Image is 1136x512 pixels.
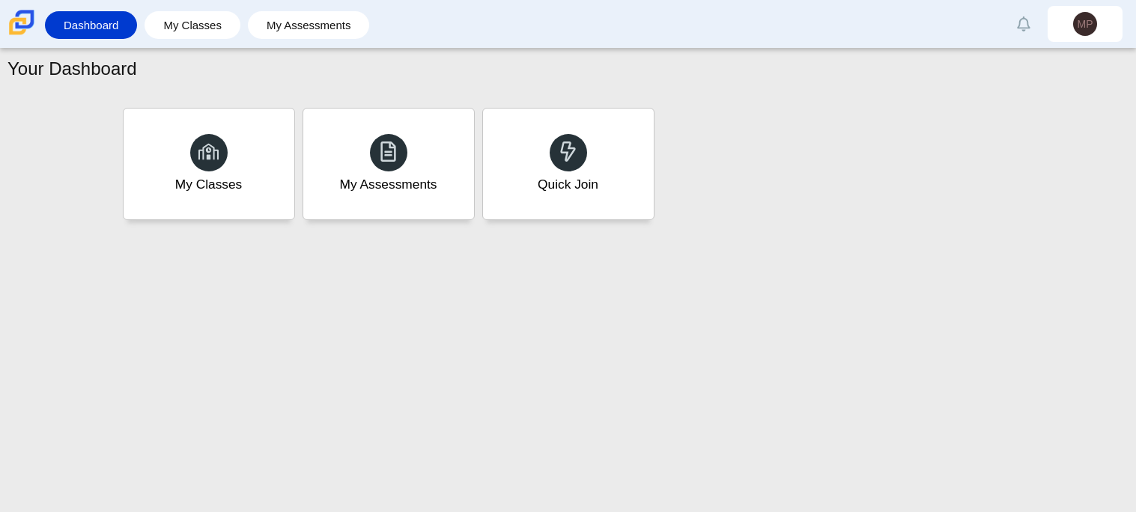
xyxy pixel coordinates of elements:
a: My Assessments [255,11,362,39]
a: My Classes [123,108,295,220]
a: Carmen School of Science & Technology [6,28,37,40]
h1: Your Dashboard [7,56,137,82]
a: MP [1048,6,1123,42]
div: Quick Join [538,175,598,194]
a: Quick Join [482,108,654,220]
a: My Assessments [303,108,475,220]
img: Carmen School of Science & Technology [6,7,37,38]
a: Alerts [1007,7,1040,40]
div: My Classes [175,175,243,194]
a: Dashboard [52,11,130,39]
div: My Assessments [340,175,437,194]
span: MP [1078,19,1093,29]
a: My Classes [152,11,233,39]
